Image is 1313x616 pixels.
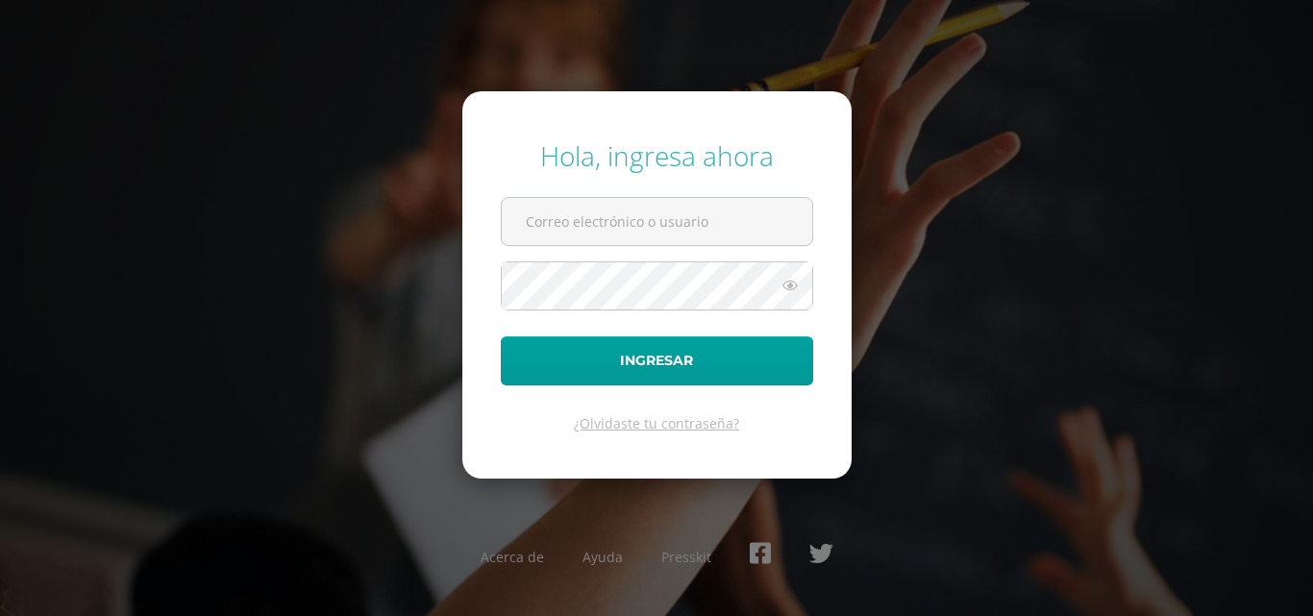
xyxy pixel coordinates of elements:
[582,548,623,566] a: Ayuda
[574,414,739,432] a: ¿Olvidaste tu contraseña?
[501,336,813,385] button: Ingresar
[481,548,544,566] a: Acerca de
[501,137,813,174] div: Hola, ingresa ahora
[502,198,812,245] input: Correo electrónico o usuario
[661,548,711,566] a: Presskit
